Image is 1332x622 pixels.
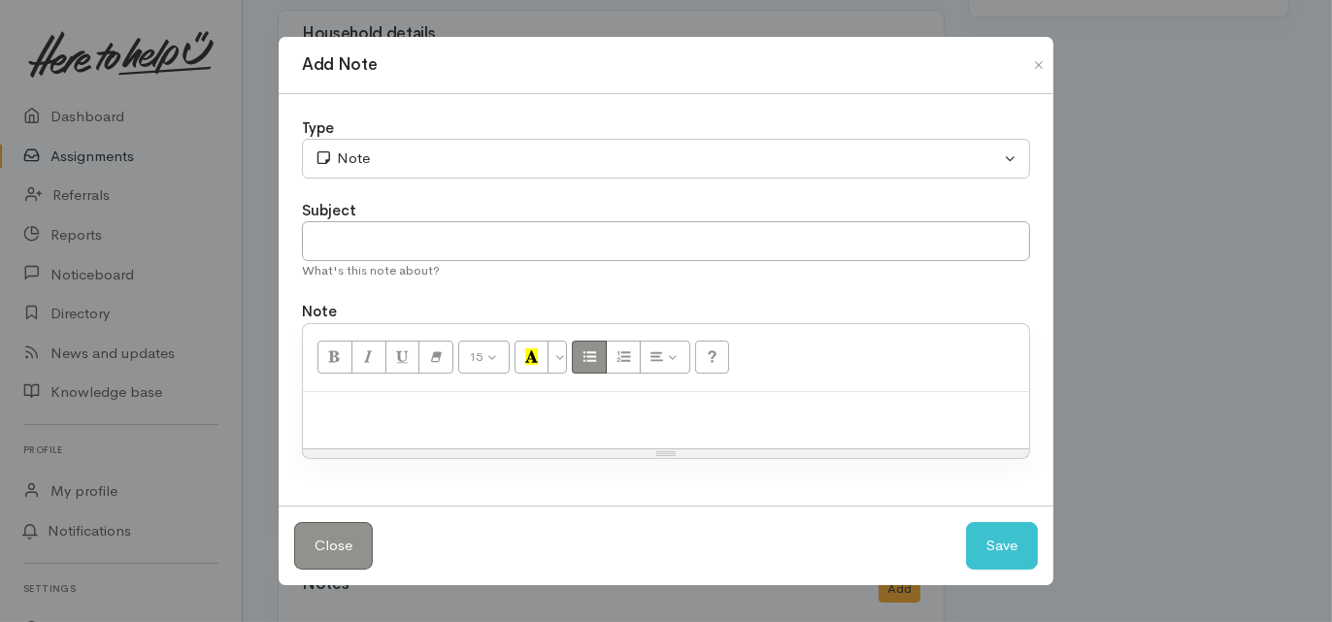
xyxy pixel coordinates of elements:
button: Save [966,522,1038,570]
button: Bold (CTRL+B) [317,341,352,374]
button: Close [294,522,373,570]
label: Note [302,301,337,323]
div: What's this note about? [302,261,1030,280]
button: More Color [548,341,567,374]
label: Subject [302,200,356,222]
span: 15 [470,348,483,365]
h1: Add Note [302,52,377,78]
button: Note [302,139,1030,179]
button: Font Size [458,341,510,374]
button: Italic (CTRL+I) [351,341,386,374]
button: Unordered list (CTRL+SHIFT+NUM7) [572,341,607,374]
button: Paragraph [640,341,690,374]
button: Close [1023,53,1054,77]
label: Type [302,117,334,140]
div: Resize [303,449,1029,458]
button: Remove Font Style (CTRL+\) [418,341,453,374]
div: Note [315,147,1000,170]
button: Ordered list (CTRL+SHIFT+NUM8) [606,341,641,374]
button: Underline (CTRL+U) [385,341,420,374]
button: Help [695,341,730,374]
button: Recent Color [515,341,549,374]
